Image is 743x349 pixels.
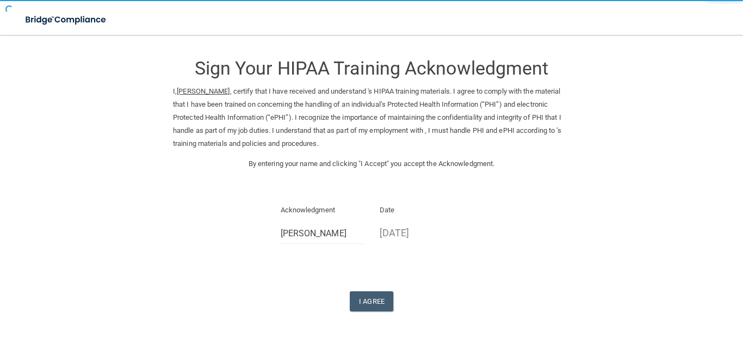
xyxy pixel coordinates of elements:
button: I Agree [350,291,393,311]
p: [DATE] [380,224,463,242]
p: Date [380,204,463,217]
img: bridge_compliance_login_screen.278c3ca4.svg [16,9,116,31]
input: Full Name [281,224,364,244]
ins: [PERSON_NAME] [177,87,230,95]
p: By entering your name and clicking "I Accept" you accept the Acknowledgment. [173,157,570,170]
p: Acknowledgment [281,204,364,217]
h3: Sign Your HIPAA Training Acknowledgment [173,58,570,78]
p: I, , certify that I have received and understand 's HIPAA training materials. I agree to comply w... [173,85,570,150]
